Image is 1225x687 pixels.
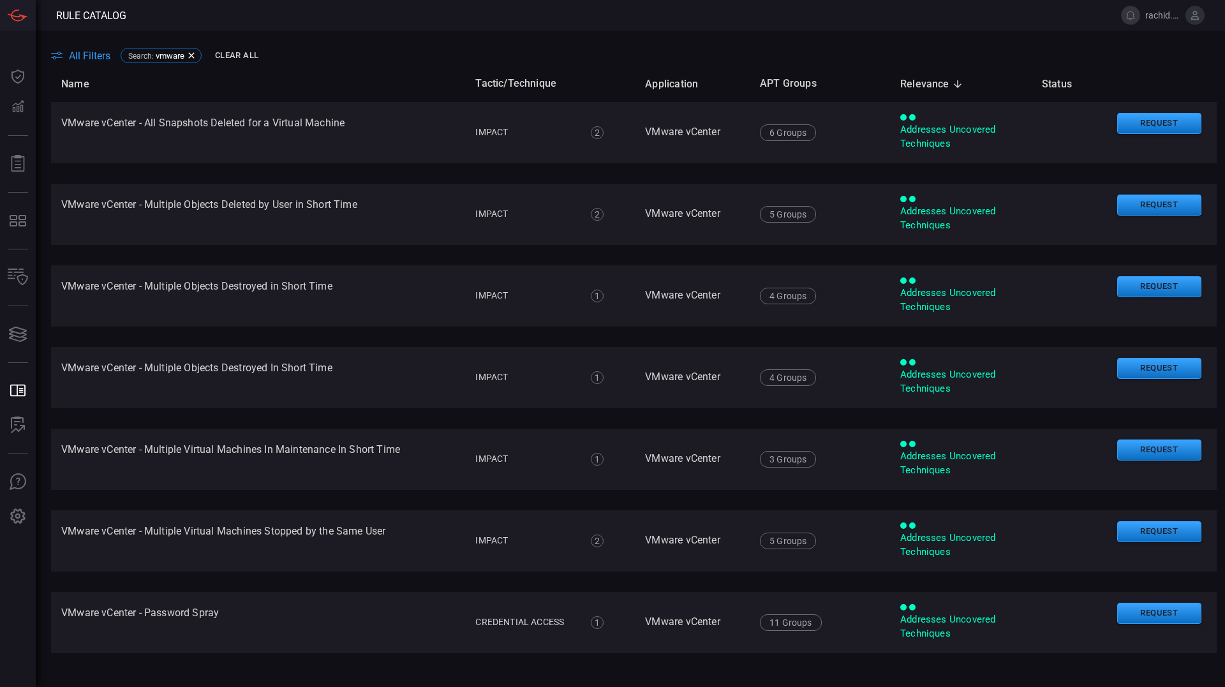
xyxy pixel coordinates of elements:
button: Request [1117,358,1201,379]
td: VMware vCenter - Multiple Virtual Machines In Maintenance In Short Time [51,429,465,490]
span: Relevance [900,77,966,92]
div: Addresses Uncovered Techniques [900,613,1021,640]
span: Application [645,77,715,92]
button: ALERT ANALYSIS [3,410,33,441]
button: Clear All [212,46,262,66]
div: Impact [475,207,577,221]
td: VMware vCenter - Multiple Virtual Machines Stopped by the Same User [51,510,465,572]
div: 1 [591,616,604,629]
div: 4 Groups [760,369,816,386]
div: 6 Groups [760,124,816,141]
div: Impact [475,371,577,384]
button: Detections [3,92,33,122]
button: Request [1117,113,1201,134]
div: Addresses Uncovered Techniques [900,450,1021,477]
div: Search:vmware [121,48,202,63]
div: 3 Groups [760,451,816,468]
td: VMware vCenter [635,510,750,572]
div: Impact [475,126,577,139]
div: 1 [591,290,604,302]
div: 4 Groups [760,288,816,304]
div: Addresses Uncovered Techniques [900,123,1021,151]
div: 1 [591,453,604,466]
div: 2 [591,535,604,547]
button: Request [1117,440,1201,461]
td: VMware vCenter - Multiple Objects Destroyed In Short Time [51,347,465,408]
div: Impact [475,452,577,466]
span: Rule Catalog [56,10,126,22]
div: Addresses Uncovered Techniques [900,368,1021,395]
button: Reports [3,149,33,179]
td: VMware vCenter - Multiple Objects Deleted by User in Short Time [51,184,465,245]
td: VMware vCenter - Multiple Objects Destroyed in Short Time [51,265,465,327]
span: Name [61,77,106,92]
div: Addresses Uncovered Techniques [900,286,1021,314]
td: VMware vCenter [635,265,750,327]
th: Tactic/Technique [465,66,635,102]
button: All Filters [51,50,110,62]
div: Addresses Uncovered Techniques [900,531,1021,559]
td: VMware vCenter - Password Spray [51,592,465,653]
div: Impact [475,534,577,547]
button: Dashboard [3,61,33,92]
th: APT Groups [750,66,890,102]
div: 1 [591,371,604,384]
div: Addresses Uncovered Techniques [900,205,1021,232]
div: 2 [591,208,604,221]
div: 5 Groups [760,533,816,549]
button: Inventory [3,262,33,293]
span: All Filters [69,50,110,62]
span: rachid.gottih [1145,10,1180,20]
span: Status [1042,77,1088,92]
span: Search : [128,52,154,61]
td: VMware vCenter [635,592,750,653]
div: 2 [591,126,604,139]
button: Request [1117,603,1201,624]
div: Impact [475,289,577,302]
button: Request [1117,276,1201,297]
button: MITRE - Detection Posture [3,205,33,236]
td: VMware vCenter [635,102,750,163]
div: 11 Groups [760,614,822,631]
td: VMware vCenter [635,347,750,408]
div: 5 Groups [760,206,816,223]
button: Request [1117,521,1201,542]
td: VMware vCenter - All Snapshots Deleted for a Virtual Machine [51,102,465,163]
button: Ask Us A Question [3,467,33,498]
td: VMware vCenter [635,184,750,245]
div: Credential Access [475,616,577,629]
button: Cards [3,319,33,350]
td: VMware vCenter [635,429,750,490]
span: vmware [156,51,184,61]
button: Rule Catalog [3,376,33,406]
button: Request [1117,195,1201,216]
button: Preferences [3,501,33,532]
